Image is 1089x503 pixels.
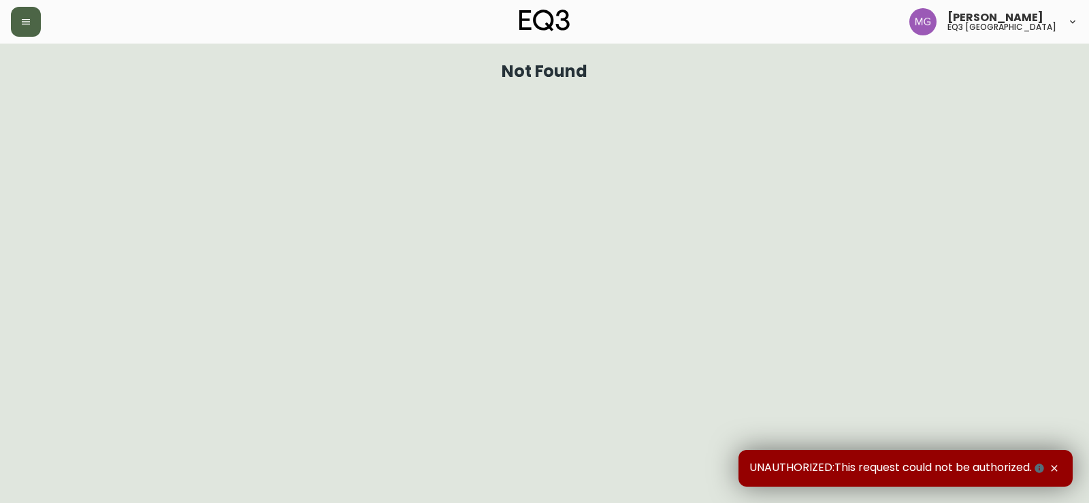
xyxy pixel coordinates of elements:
img: de8837be2a95cd31bb7c9ae23fe16153 [909,8,937,35]
h1: Not Found [502,65,588,78]
span: UNAUTHORIZED:This request could not be authorized. [749,461,1047,476]
img: logo [519,10,570,31]
h5: eq3 [GEOGRAPHIC_DATA] [947,23,1056,31]
span: [PERSON_NAME] [947,12,1043,23]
